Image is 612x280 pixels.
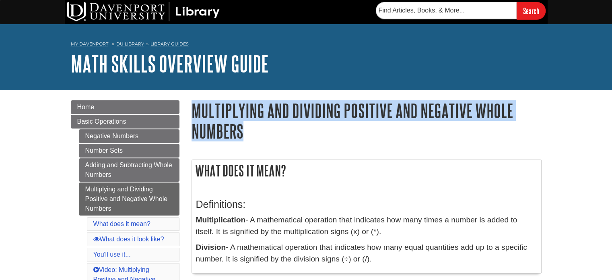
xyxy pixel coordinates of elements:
[376,2,517,19] input: Find Articles, Books, & More...
[77,104,95,110] span: Home
[79,129,179,143] a: Negative Numbers
[196,214,537,238] p: - A mathematical operation that indicates how many times a number is added to itself. It is signi...
[79,183,179,216] a: Multiplying and Dividing Positive and Negative Whole Numbers
[79,158,179,182] a: Adding and Subtracting Whole Numbers
[192,160,541,181] h2: What does it mean?
[71,39,542,52] nav: breadcrumb
[77,118,126,125] span: Basic Operations
[71,41,108,48] a: My Davenport
[196,199,537,210] h3: Definitions:
[196,242,537,265] p: - A mathematical operation that indicates how many equal quantities add up to a specific number. ...
[93,236,164,243] a: What does it look like?
[67,2,220,21] img: DU Library
[71,115,179,129] a: Basic Operations
[93,220,150,227] a: What does it mean?
[196,243,226,251] strong: Division
[517,2,546,19] input: Search
[196,216,246,224] strong: Multiplication
[79,144,179,158] a: Number Sets
[116,41,144,47] a: DU Library
[192,100,542,141] h1: Multiplying and Dividing Positive and Negative Whole Numbers
[376,2,546,19] form: Searches DU Library's articles, books, and more
[71,100,179,114] a: Home
[93,251,131,258] a: You'll use it...
[150,41,189,47] a: Library Guides
[71,51,269,76] a: Math Skills Overview Guide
